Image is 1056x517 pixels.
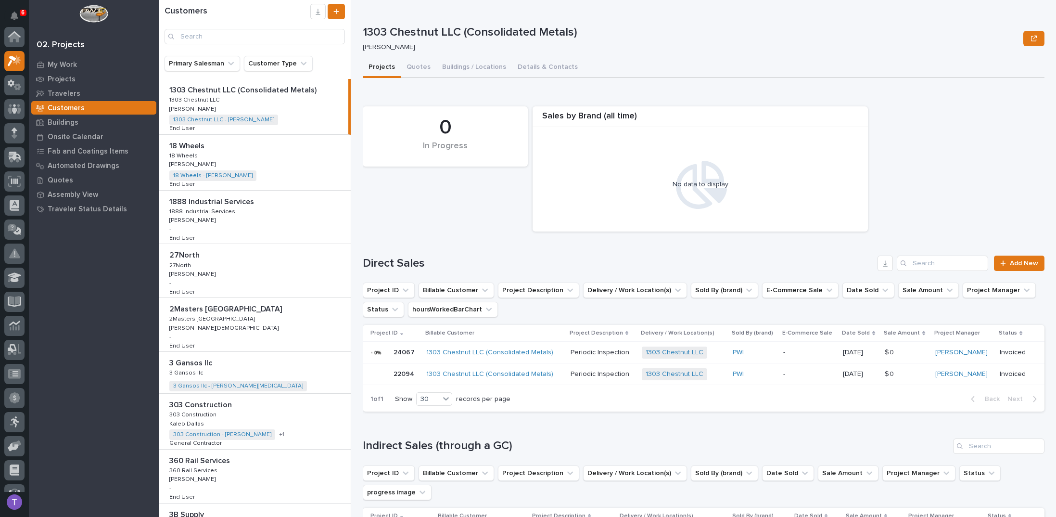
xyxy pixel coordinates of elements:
button: Sold By (brand) [691,283,758,298]
p: 22094 [394,368,416,378]
p: Invoiced [1000,370,1029,378]
a: 18 Wheels - [PERSON_NAME] [173,172,253,179]
p: 24067 [394,347,417,357]
p: - [783,370,835,378]
p: Status [999,328,1017,338]
a: [PERSON_NAME] [935,370,988,378]
p: Project Description [570,328,623,338]
p: $ 0 [885,368,896,378]
a: Fab and Coatings Items [29,144,159,158]
p: Delivery / Work Location(s) [641,328,714,338]
button: Buildings / Locations [436,58,512,78]
p: End User [169,341,197,349]
button: Date Sold [842,283,894,298]
p: Automated Drawings [48,162,119,170]
div: 02. Projects [37,40,85,51]
p: Periodic Inspection [571,347,631,357]
a: Add New [994,256,1044,271]
p: Assembly View [48,191,98,199]
div: Notifications6 [12,12,25,27]
p: 27North [169,249,202,260]
p: 6 [21,9,25,16]
a: 1303 Chestnut LLC (Consolidated Metals)1303 Chestnut LLC (Consolidated Metals) 1303 Chestnut LLC1... [159,79,351,135]
div: 0 [379,116,511,140]
button: Delivery / Work Location(s) [583,465,687,481]
p: Sold By (brand) [732,328,773,338]
p: General Contractor [169,438,224,447]
p: Travelers [48,90,80,98]
tr: 2209422094 1303 Chestnut LLC (Consolidated Metals) Periodic InspectionPeriodic Inspection 1303 Ch... [363,363,1044,385]
button: Primary Salesman [165,56,240,71]
div: In Progress [379,141,511,161]
a: Traveler Status Details [29,202,159,216]
button: Sale Amount [898,283,959,298]
h1: Customers [165,6,310,17]
p: [PERSON_NAME] [363,43,1016,52]
p: End User [169,123,197,132]
button: Status [959,465,1001,481]
p: 3 Gansos llc [169,368,205,376]
a: 2Masters [GEOGRAPHIC_DATA]2Masters [GEOGRAPHIC_DATA] 2Masters [GEOGRAPHIC_DATA]2Masters [GEOGRAPH... [159,298,351,352]
a: My Work [29,57,159,72]
p: 1888 Industrial Services [169,195,256,207]
span: + 1 [279,432,284,438]
p: 1303 Chestnut LLC (Consolidated Metals) [169,84,318,95]
p: Billable Customer [425,328,474,338]
button: Details & Contacts [512,58,584,78]
button: Billable Customer [419,465,494,481]
a: 1888 Industrial Services1888 Industrial Services 1888 Industrial Services1888 Industrial Services... [159,191,351,245]
div: No data to display [537,181,863,189]
a: 303 Construction303 Construction 303 Construction303 Construction Kaleb DallasKaleb Dallas 303 Co... [159,394,351,450]
div: 30 [417,394,440,404]
p: 1303 Chestnut LLC [169,95,221,103]
p: Project Manager [934,328,980,338]
a: PWI [733,349,744,357]
button: Status [363,302,404,317]
a: 1303 Chestnut LLC (Consolidated Metals) [426,370,553,378]
p: [PERSON_NAME] [169,215,217,224]
p: $ 0 [885,347,896,357]
a: 18 Wheels18 Wheels 18 Wheels18 Wheels [PERSON_NAME][PERSON_NAME] 18 Wheels - [PERSON_NAME] End Us... [159,135,351,191]
button: Next [1004,395,1044,403]
button: users-avatar [4,492,25,512]
a: Onsite Calendar [29,129,159,144]
p: Sale Amount [884,328,920,338]
a: Automated Drawings [29,158,159,173]
a: Buildings [29,115,159,129]
p: End User [169,179,197,188]
p: [PERSON_NAME] [169,474,217,483]
a: [PERSON_NAME] [935,349,988,357]
p: End User [169,492,197,501]
a: PWI [733,370,744,378]
button: Delivery / Work Location(s) [583,283,687,298]
p: 3 Gansos llc [169,357,214,368]
button: Project Manager [963,283,1036,298]
p: 18 Wheels [169,140,206,151]
p: - [783,349,835,357]
p: 303 Construction [169,410,218,418]
p: My Work [48,61,77,69]
p: [PERSON_NAME] [169,104,217,113]
p: Date Sold [842,328,870,338]
p: [DATE] [843,370,877,378]
button: Customer Type [244,56,313,71]
p: Projects [48,75,76,84]
p: Customers [48,104,85,113]
a: Quotes [29,173,159,187]
button: Project Manager [882,465,955,481]
a: 1303 Chestnut LLC [646,370,703,378]
div: Search [165,29,345,44]
span: Next [1007,395,1029,403]
a: 1303 Chestnut LLC (Consolidated Metals) [426,349,553,357]
div: Search [897,256,988,271]
a: 1303 Chestnut LLC - [PERSON_NAME] [173,116,274,123]
p: Quotes [48,176,73,185]
button: Quotes [401,58,436,78]
a: 27North27North 27North27North [PERSON_NAME][PERSON_NAME] -End UserEnd User [159,244,351,298]
h1: Direct Sales [363,257,874,271]
p: E-Commerce Sale [782,328,832,338]
tr: 2406724067 1303 Chestnut LLC (Consolidated Metals) Periodic InspectionPeriodic Inspection 1303 Ch... [363,342,1044,363]
button: Project ID [363,283,415,298]
button: Sold By (brand) [691,465,758,481]
button: Project ID [363,465,415,481]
